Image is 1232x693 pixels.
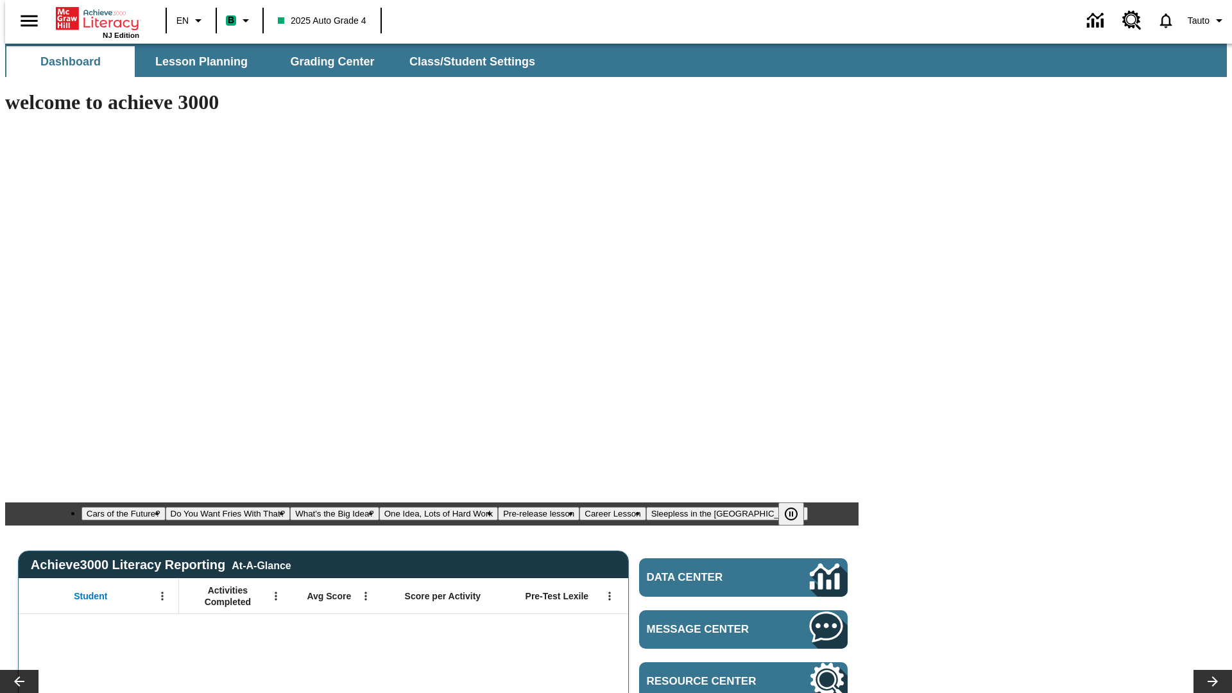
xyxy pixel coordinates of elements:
[228,12,234,28] span: B
[1149,4,1183,37] a: Notifications
[56,6,139,31] a: Home
[103,31,139,39] span: NJ Edition
[81,507,166,520] button: Slide 1 Cars of the Future?
[1188,14,1210,28] span: Tauto
[5,90,859,114] h1: welcome to achieve 3000
[778,502,804,526] button: Pause
[379,507,498,520] button: Slide 4 One Idea, Lots of Hard Work
[647,571,767,584] span: Data Center
[5,44,1227,77] div: SubNavbar
[278,14,366,28] span: 2025 Auto Grade 4
[647,623,771,636] span: Message Center
[639,610,848,649] a: Message Center
[155,55,248,69] span: Lesson Planning
[40,55,101,69] span: Dashboard
[6,46,135,77] button: Dashboard
[74,590,107,602] span: Student
[307,590,351,602] span: Avg Score
[647,675,771,688] span: Resource Center
[185,585,270,608] span: Activities Completed
[268,46,397,77] button: Grading Center
[153,586,172,606] button: Open Menu
[1183,9,1232,32] button: Profile/Settings
[600,586,619,606] button: Open Menu
[399,46,545,77] button: Class/Student Settings
[1079,3,1115,38] a: Data Center
[171,9,212,32] button: Language: EN, Select a language
[290,507,379,520] button: Slide 3 What's the Big Idea?
[1115,3,1149,38] a: Resource Center, Will open in new tab
[579,507,646,520] button: Slide 6 Career Lesson
[166,507,291,520] button: Slide 2 Do You Want Fries With That?
[526,590,589,602] span: Pre-Test Lexile
[221,9,259,32] button: Boost Class color is mint green. Change class color
[646,507,809,520] button: Slide 7 Sleepless in the Animal Kingdom
[137,46,266,77] button: Lesson Planning
[176,14,189,28] span: EN
[56,4,139,39] div: Home
[5,46,547,77] div: SubNavbar
[31,558,291,572] span: Achieve3000 Literacy Reporting
[266,586,286,606] button: Open Menu
[356,586,375,606] button: Open Menu
[409,55,535,69] span: Class/Student Settings
[290,55,374,69] span: Grading Center
[232,558,291,572] div: At-A-Glance
[1193,670,1232,693] button: Lesson carousel, Next
[639,558,848,597] a: Data Center
[405,590,481,602] span: Score per Activity
[498,507,579,520] button: Slide 5 Pre-release lesson
[10,2,48,40] button: Open side menu
[778,502,817,526] div: Pause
